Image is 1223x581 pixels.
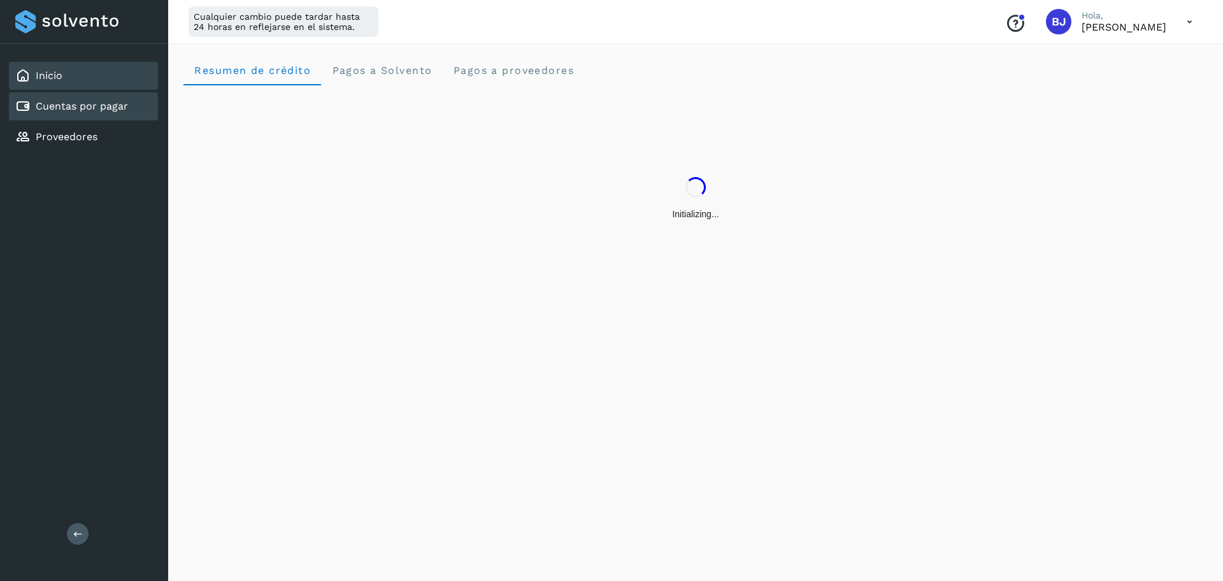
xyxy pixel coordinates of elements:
[1082,10,1166,21] p: Hola,
[189,6,378,37] div: Cualquier cambio puede tardar hasta 24 horas en reflejarse en el sistema.
[9,62,158,90] div: Inicio
[331,64,432,76] span: Pagos a Solvento
[36,69,62,82] a: Inicio
[9,92,158,120] div: Cuentas por pagar
[36,131,97,143] a: Proveedores
[194,64,311,76] span: Resumen de crédito
[1082,21,1166,33] p: Brayant Javier Rocha Martinez
[36,100,128,112] a: Cuentas por pagar
[9,123,158,151] div: Proveedores
[452,64,574,76] span: Pagos a proveedores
